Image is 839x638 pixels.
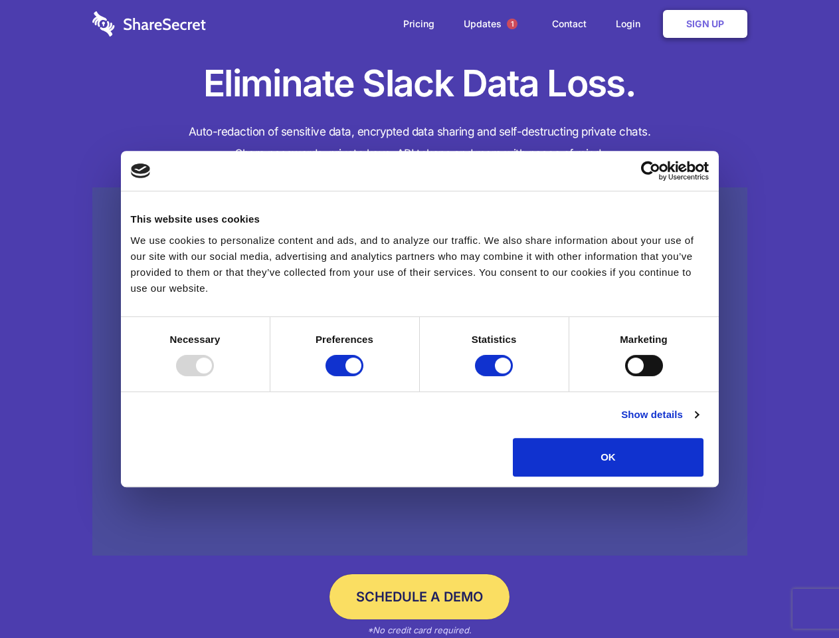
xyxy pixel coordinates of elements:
a: Sign Up [663,10,747,38]
em: *No credit card required. [367,625,472,635]
a: Wistia video thumbnail [92,187,747,556]
button: OK [513,438,703,477]
strong: Marketing [620,334,668,345]
strong: Statistics [472,334,517,345]
span: 1 [507,19,517,29]
a: Schedule a Demo [329,574,510,619]
a: Contact [539,3,600,45]
a: Pricing [390,3,448,45]
strong: Necessary [170,334,221,345]
a: Show details [621,407,698,423]
div: This website uses cookies [131,211,709,227]
a: Login [603,3,660,45]
a: Usercentrics Cookiebot - opens in a new window [593,161,709,181]
strong: Preferences [316,334,373,345]
img: logo [131,163,151,178]
img: logo-wordmark-white-trans-d4663122ce5f474addd5e946df7df03e33cb6a1c49d2221995e7729f52c070b2.svg [92,11,206,37]
h4: Auto-redaction of sensitive data, encrypted data sharing and self-destructing private chats. Shar... [92,121,747,165]
div: We use cookies to personalize content and ads, and to analyze our traffic. We also share informat... [131,233,709,296]
h1: Eliminate Slack Data Loss. [92,60,747,108]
